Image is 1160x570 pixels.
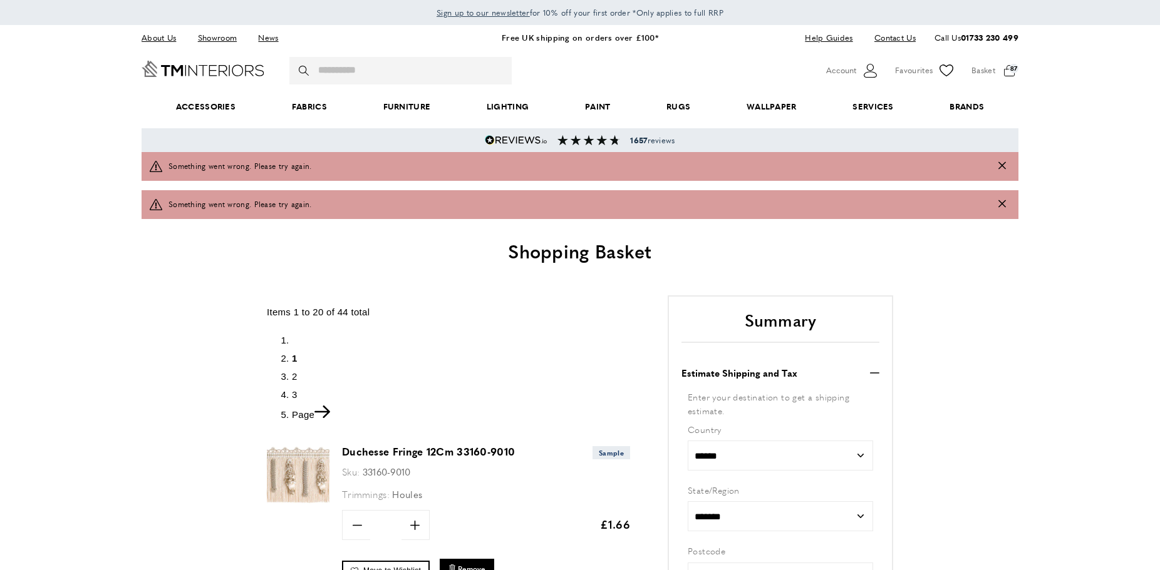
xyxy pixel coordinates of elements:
span: Sign up to our newsletter [437,7,530,18]
a: News [249,29,287,46]
div: Enter your destination to get a shipping estimate. [688,390,873,418]
span: for 10% off your first order *Only applies to full RRP [437,7,723,18]
a: Fabrics [264,88,355,126]
a: Brands [922,88,1012,126]
a: Contact Us [865,29,916,46]
button: Close message [998,160,1006,172]
a: Sign up to our newsletter [437,6,530,19]
img: Duchesse Fringe 12Cm 33160-9010 [267,444,329,507]
a: Duchesse Fringe 12Cm 33160-9010 [267,498,329,509]
a: Services [825,88,922,126]
li: Page 1 [292,351,643,366]
span: Accessories [148,88,264,126]
a: 01733 230 499 [961,31,1018,43]
span: Something went wrong. Please try again. [168,198,312,210]
a: Help Guides [795,29,862,46]
span: Shopping Basket [508,237,652,264]
button: Search [299,57,311,84]
p: Call Us [935,31,1018,44]
span: Sample [593,446,630,459]
a: Duchesse Fringe 12Cm 33160-9010 [342,444,515,459]
a: Paint [557,88,638,126]
strong: Estimate Shipping and Tax [681,365,797,380]
strong: 1657 [630,135,647,146]
span: Sku: [342,465,360,478]
a: 3 [292,389,298,400]
span: Trimmings: [342,487,390,501]
a: Go to Home page [142,61,264,77]
button: Estimate Shipping and Tax [681,365,879,380]
a: Favourites [895,61,956,80]
span: 33160-9010 [363,465,411,478]
span: Something went wrong. Please try again. [168,160,312,172]
label: Country [688,422,873,436]
img: Reviews.io 5 stars [485,135,547,145]
a: Wallpaper [718,88,824,126]
a: Rugs [638,88,718,126]
label: State/Region [688,483,873,497]
img: Reviews section [557,135,620,145]
h2: Summary [681,309,879,343]
span: Account [826,64,856,77]
span: £1.66 [600,516,631,532]
a: Next [292,409,330,420]
span: Favourites [895,64,933,77]
a: Furniture [355,88,458,126]
span: 1 [292,353,298,364]
a: Free UK shipping on orders over £100* [502,31,658,43]
label: Postcode [688,544,873,557]
span: Items 1 to 20 of 44 total [267,307,370,317]
button: Close message [998,198,1006,210]
span: Houles [392,487,422,501]
a: Lighting [458,88,557,126]
nav: pagination [267,333,643,422]
a: About Us [142,29,185,46]
button: Customer Account [826,61,879,80]
span: reviews [630,135,675,145]
a: 2 [292,371,298,382]
a: Showroom [189,29,246,46]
